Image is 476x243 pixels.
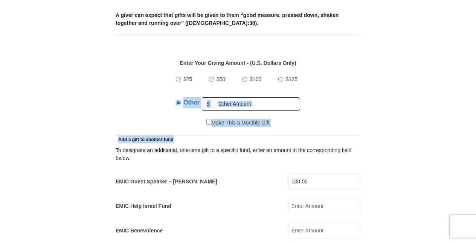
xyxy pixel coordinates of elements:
[288,222,360,239] input: Enter Amount
[288,173,360,190] input: Enter Amount
[116,137,174,142] span: Add a gift to another fund
[180,60,296,66] strong: Enter Your Giving Amount - (U.S. Dollars Only)
[288,198,360,214] input: Enter Amount
[116,178,217,186] label: EMIC Guest Speaker – [PERSON_NAME]
[116,227,163,235] label: EMIC Benevolence
[206,119,270,127] label: Make This a Monthly Gift
[206,120,211,125] input: Make This a Monthly Gift
[250,76,261,82] span: $100
[217,76,225,82] span: $50
[214,97,300,111] input: Other Amount
[116,146,360,162] div: To designate an additional, one-time gift to a specific fund, enter an amount in the correspondin...
[116,202,171,210] label: EMIC Help Israel Fund
[116,12,339,26] b: A giver can expect that gifts will be given to them “good measure, pressed down, shaken together ...
[202,97,215,111] span: $
[183,76,192,82] span: $25
[183,99,200,106] span: Other
[286,76,297,82] span: $125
